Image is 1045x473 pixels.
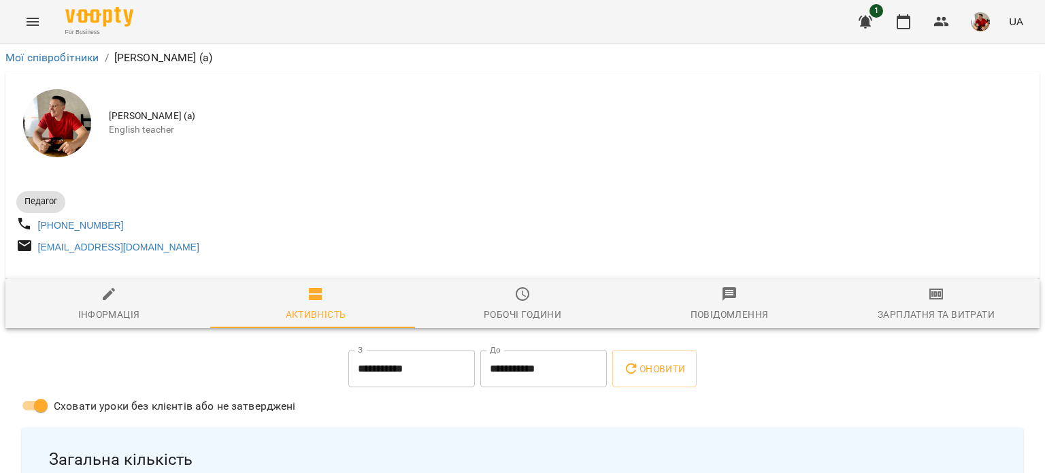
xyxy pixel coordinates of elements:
[5,51,99,64] a: Мої співробітники
[38,242,199,252] a: [EMAIL_ADDRESS][DOMAIN_NAME]
[623,361,685,377] span: Оновити
[612,350,696,388] button: Оновити
[49,449,996,470] span: Загальна кількість
[971,12,990,31] img: 2f467ba34f6bcc94da8486c15015e9d3.jpg
[105,50,109,66] li: /
[869,4,883,18] span: 1
[286,306,346,323] div: Активність
[109,123,1029,137] span: English teacher
[78,306,140,323] div: Інформація
[65,28,133,37] span: For Business
[109,110,1029,123] span: [PERSON_NAME] (а)
[114,50,213,66] p: [PERSON_NAME] (а)
[16,195,65,208] span: Педагог
[65,7,133,27] img: Voopty Logo
[16,5,49,38] button: Menu
[1003,9,1029,34] button: UA
[38,220,124,231] a: [PHONE_NUMBER]
[54,398,296,414] span: Сховати уроки без клієнтів або не затверджені
[691,306,769,323] div: Повідомлення
[23,89,91,157] img: Баргель Олег Романович (а)
[5,50,1040,66] nav: breadcrumb
[484,306,561,323] div: Робочі години
[878,306,995,323] div: Зарплатня та Витрати
[1009,14,1023,29] span: UA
